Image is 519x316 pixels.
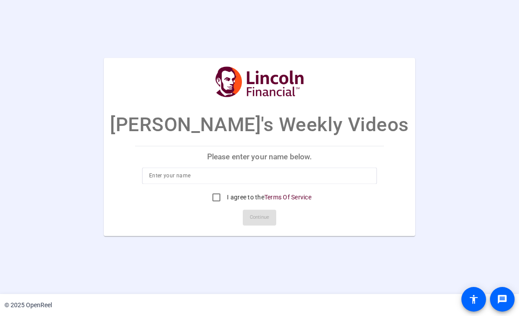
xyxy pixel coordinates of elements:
img: company-logo [216,66,303,97]
p: Please enter your name below. [135,146,384,167]
label: I agree to the [225,193,311,202]
div: © 2025 OpenReel [4,301,52,310]
p: [PERSON_NAME]'s Weekly Videos [110,110,409,139]
input: Enter your name [149,171,370,181]
a: Terms Of Service [264,194,311,201]
mat-icon: message [497,294,508,305]
mat-icon: accessibility [468,294,479,305]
